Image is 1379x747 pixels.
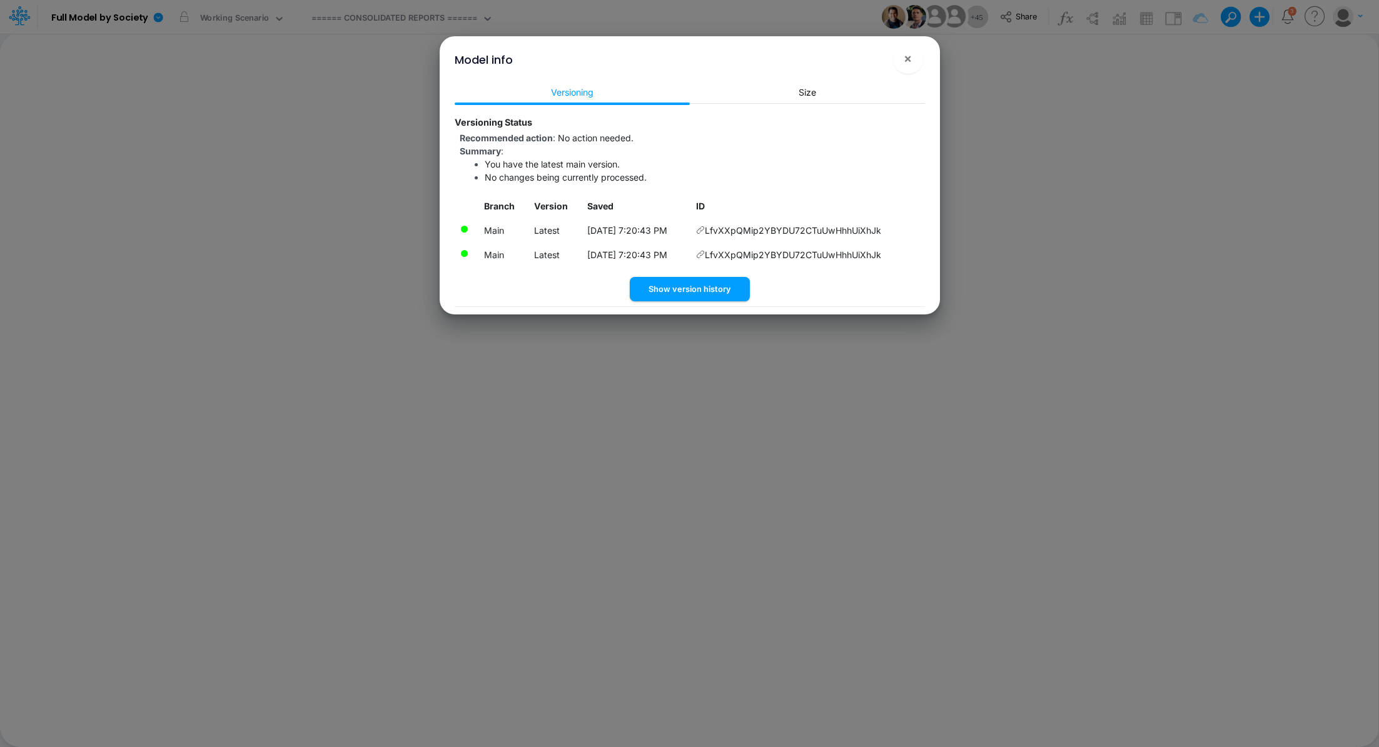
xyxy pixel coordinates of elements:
[893,44,923,74] button: Close
[696,224,705,237] span: Copy hyperlink to this version of the model
[455,117,532,128] strong: Versioning Status
[485,172,647,183] span: No changes being currently processed.
[582,194,690,219] th: Local date/time when this version was saved
[460,249,469,258] div: There are no pending changes currently being processed
[478,194,528,219] th: Branch
[690,194,924,219] th: ID
[455,51,513,68] div: Model info
[630,277,750,301] button: Show version history
[582,218,690,243] td: Local date/time when this version was saved
[528,243,582,267] td: Latest
[485,159,620,169] span: You have the latest main version.
[582,243,690,267] td: Local date/time when this version was saved
[696,248,705,261] span: Copy hyperlink to this version of the model
[528,218,582,243] td: Latest
[705,224,881,237] span: LfvXXpQMip2YBYDU72CTuUwHhhUiXhJk
[690,243,924,267] td: LfvXXpQMip2YBYDU72CTuUwHhhUiXhJk
[460,224,469,234] div: The changes in this model version have been processed into the latest main version
[460,144,924,158] div: :
[528,194,582,219] th: Version
[904,51,912,66] span: ×
[478,218,528,243] td: Model version currently loaded
[455,81,690,104] a: Versioning
[690,81,925,104] a: Size
[460,133,634,143] span: :
[460,146,501,156] strong: Summary
[558,133,634,143] span: No action needed.
[478,243,528,267] td: Latest merged version
[460,133,553,143] strong: Recommended action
